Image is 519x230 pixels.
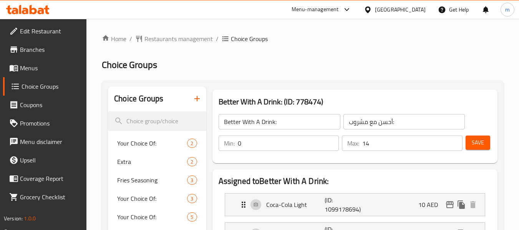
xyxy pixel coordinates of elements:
div: Choices [187,157,197,166]
span: Menus [20,63,81,73]
nav: breadcrumb [102,34,504,43]
span: Edit Restaurant [20,26,81,36]
span: Your Choice Of: [117,194,187,203]
a: Grocery Checklist [3,188,87,206]
a: Upsell [3,151,87,169]
h3: Better With A Drink: (ID: 778474) [219,96,491,108]
p: Min: [224,139,235,148]
span: Coverage Report [20,174,81,183]
div: Choices [187,139,197,148]
div: [GEOGRAPHIC_DATA] [375,5,426,14]
div: Expand [225,194,485,216]
div: Menu-management [292,5,339,14]
h2: Assigned to Better With A Drink: [219,175,491,187]
span: Upsell [20,156,81,165]
span: 3 [187,195,196,202]
a: Branches [3,40,87,59]
div: Your Choice Of:5 [108,208,206,226]
div: Choices [187,175,197,185]
span: Grocery Checklist [20,192,81,202]
a: Menu disclaimer [3,132,87,151]
p: Coca-Cola Light [266,200,325,209]
span: Save [472,138,484,147]
span: Version: [4,213,23,223]
span: 2 [187,140,196,147]
div: Your Choice Of:2 [108,134,206,152]
button: delete [467,199,479,210]
div: Choices [187,194,197,203]
a: Choice Groups [3,77,87,96]
button: duplicate [456,199,467,210]
a: Coupons [3,96,87,114]
a: Menus [3,59,87,77]
span: 2 [187,158,196,165]
span: Your Choice Of: [117,212,187,222]
span: 1.0.0 [24,213,36,223]
button: edit [444,199,456,210]
p: 10 AED [418,200,444,209]
span: Promotions [20,119,81,128]
span: Extra [117,157,187,166]
span: Restaurants management [144,34,213,43]
div: Your Choice Of:3 [108,189,206,208]
span: Menu disclaimer [20,137,81,146]
span: 5 [187,213,196,221]
li: / [129,34,132,43]
span: Coupons [20,100,81,109]
h2: Choice Groups [114,93,163,104]
p: (ID: 1099178694) [325,195,364,214]
p: Max: [347,139,359,148]
div: Fries Seasoning3 [108,171,206,189]
a: Promotions [3,114,87,132]
button: Save [466,136,490,150]
span: Choice Groups [102,56,157,73]
span: Branches [20,45,81,54]
li: Expand [219,190,491,219]
a: Restaurants management [135,34,213,43]
li: / [216,34,219,43]
div: Extra2 [108,152,206,171]
span: Your Choice Of: [117,139,187,148]
input: search [108,111,206,131]
span: 3 [187,177,196,184]
a: Coverage Report [3,169,87,188]
div: Choices [187,212,197,222]
span: Choice Groups [22,82,81,91]
a: Edit Restaurant [3,22,87,40]
a: Home [102,34,126,43]
span: Fries Seasoning [117,175,187,185]
span: m [505,5,510,14]
span: Choice Groups [231,34,268,43]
